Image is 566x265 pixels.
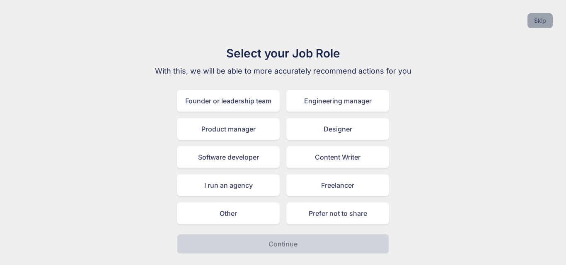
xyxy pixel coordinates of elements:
button: Continue [177,234,389,254]
div: Engineering manager [286,90,389,112]
h1: Select your Job Role [144,45,422,62]
div: Software developer [177,146,280,168]
div: Product manager [177,118,280,140]
div: Designer [286,118,389,140]
div: Other [177,203,280,224]
div: Freelancer [286,174,389,196]
div: Prefer not to share [286,203,389,224]
button: Skip [527,13,553,28]
p: Continue [268,239,298,249]
div: I run an agency [177,174,280,196]
div: Founder or leadership team [177,90,280,112]
div: Content Writer [286,146,389,168]
p: With this, we will be able to more accurately recommend actions for you [144,65,422,77]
